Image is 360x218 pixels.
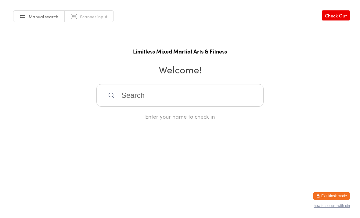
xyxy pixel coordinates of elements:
div: Enter your name to check in [96,113,264,120]
a: Check Out [322,10,350,20]
span: Manual search [29,13,58,20]
span: Scanner input [80,13,107,20]
button: Exit kiosk mode [313,192,350,200]
h1: Limitless Mixed Martial Arts & Fitness [6,47,354,55]
h2: Welcome! [6,62,354,76]
input: Search [96,84,264,107]
button: how to secure with pin [314,204,350,208]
